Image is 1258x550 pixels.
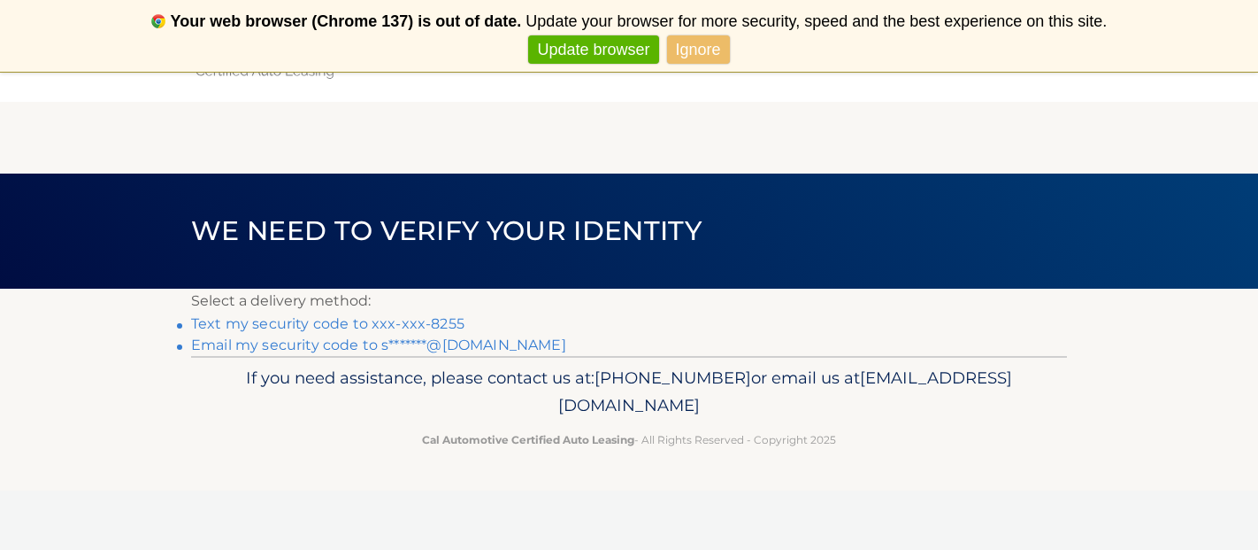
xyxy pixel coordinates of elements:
[203,430,1055,449] p: - All Rights Reserved - Copyright 2025
[203,364,1055,421] p: If you need assistance, please contact us at: or email us at
[191,289,1067,314] p: Select a delivery method:
[191,337,566,353] a: Email my security code to s*******@[DOMAIN_NAME]
[594,368,751,388] span: [PHONE_NUMBER]
[525,12,1107,30] span: Update your browser for more security, speed and the best experience on this site.
[667,35,730,65] a: Ignore
[191,315,464,332] a: Text my security code to xxx-xxx-8255
[422,433,634,446] strong: Cal Automotive Certified Auto Leasing
[191,214,702,247] span: We need to verify your identity
[528,35,658,65] a: Update browser
[171,12,522,30] b: Your web browser (Chrome 137) is out of date.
